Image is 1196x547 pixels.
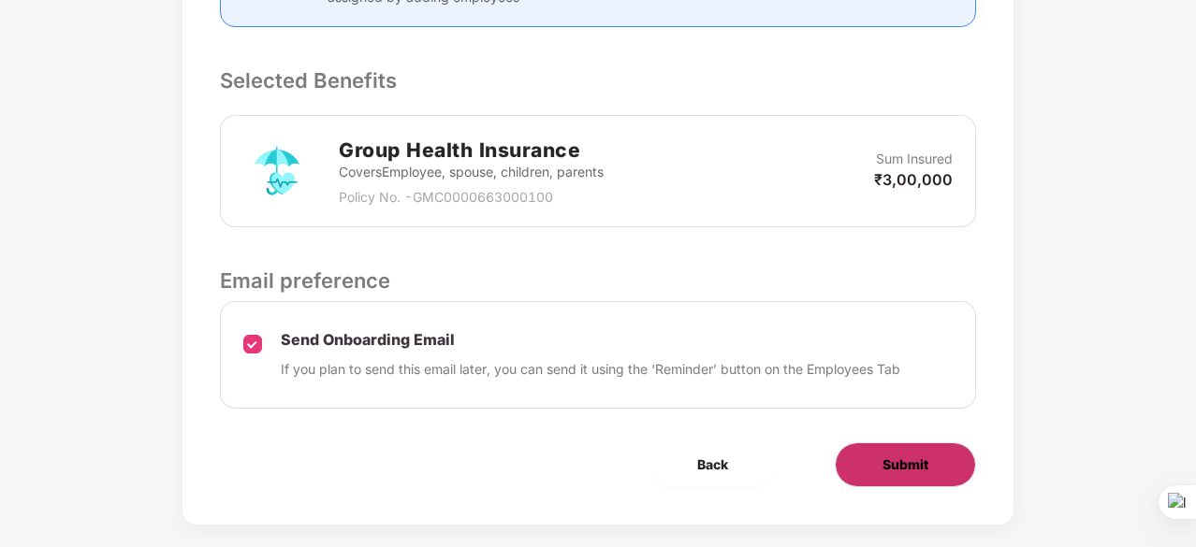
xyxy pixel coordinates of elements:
img: svg+xml;base64,PHN2ZyB4bWxucz0iaHR0cDovL3d3dy53My5vcmcvMjAwMC9zdmciIHdpZHRoPSI3MiIgaGVpZ2h0PSI3Mi... [243,137,311,205]
p: If you plan to send this email later, you can send it using the ‘Reminder’ button on the Employee... [281,359,900,380]
p: Email preference [220,265,976,296]
p: Selected Benefits [220,65,976,96]
button: Back [650,442,775,487]
span: Submit [882,454,928,475]
p: Policy No. - GMC0000663000100 [339,187,604,208]
h2: Group Health Insurance [339,135,604,166]
p: Covers Employee, spouse, children, parents [339,162,604,182]
p: Sum Insured [876,149,953,169]
button: Submit [835,442,976,487]
p: Send Onboarding Email [281,330,900,350]
p: ₹3,00,000 [874,169,953,190]
span: Back [697,454,728,475]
